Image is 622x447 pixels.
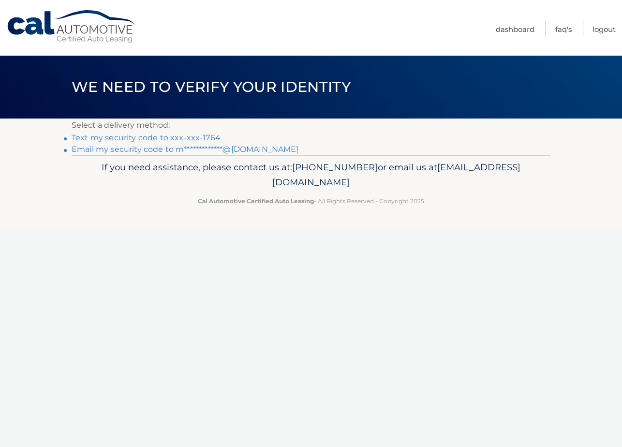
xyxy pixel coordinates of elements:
[198,197,314,205] strong: Cal Automotive Certified Auto Leasing
[72,133,221,142] a: Text my security code to xxx-xxx-1764
[78,196,544,206] p: - All Rights Reserved - Copyright 2025
[72,78,351,96] span: We need to verify your identity
[292,162,378,173] span: [PHONE_NUMBER]
[78,160,544,191] p: If you need assistance, please contact us at: or email us at
[72,119,550,132] p: Select a delivery method:
[592,21,616,37] a: Logout
[496,21,534,37] a: Dashboard
[555,21,572,37] a: FAQ's
[6,10,137,44] a: Cal Automotive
